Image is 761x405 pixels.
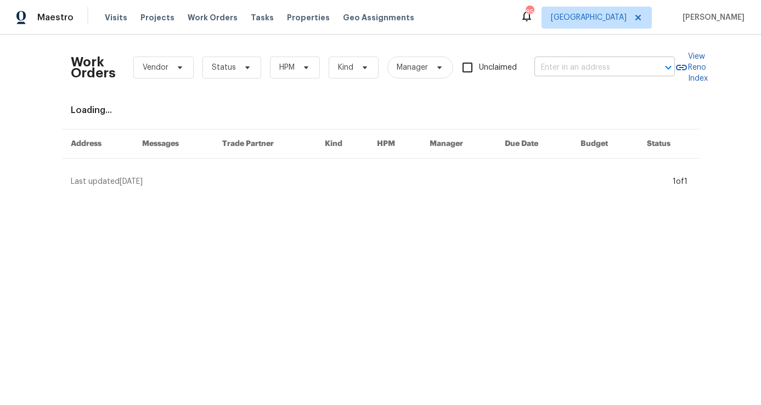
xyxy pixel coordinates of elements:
button: Open [661,60,676,75]
span: Work Orders [188,12,238,23]
div: Loading... [71,105,691,116]
th: Budget [572,130,638,159]
input: Enter in an address [534,59,644,76]
div: 85 [526,7,533,18]
span: Manager [397,62,428,73]
span: [GEOGRAPHIC_DATA] [551,12,627,23]
span: Unclaimed [479,62,517,74]
span: Projects [140,12,174,23]
th: Messages [133,130,214,159]
h2: Work Orders [71,57,116,78]
span: Vendor [143,62,168,73]
th: Kind [316,130,368,159]
th: Address [62,130,133,159]
span: Kind [338,62,353,73]
span: [DATE] [120,178,143,185]
span: Visits [105,12,127,23]
span: Geo Assignments [343,12,414,23]
span: Tasks [251,14,274,21]
th: Due Date [496,130,572,159]
th: Trade Partner [213,130,316,159]
th: Manager [421,130,497,159]
span: Properties [287,12,330,23]
span: Maestro [37,12,74,23]
th: HPM [368,130,421,159]
span: Status [212,62,236,73]
a: View Reno Index [675,51,708,84]
span: [PERSON_NAME] [678,12,745,23]
div: 1 of 1 [673,176,687,187]
th: Status [638,130,699,159]
div: Last updated [71,176,669,187]
span: HPM [279,62,295,73]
